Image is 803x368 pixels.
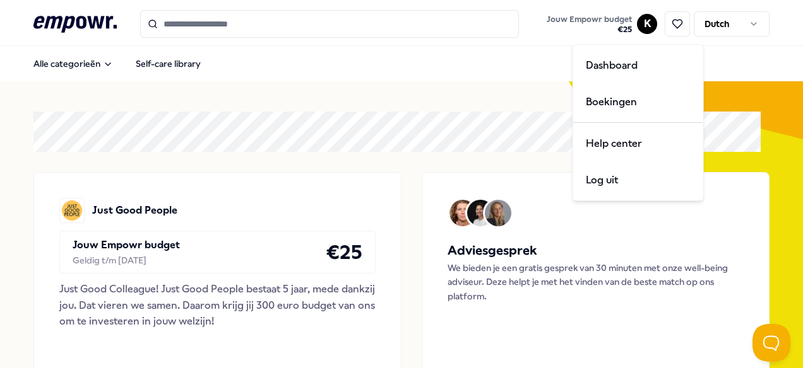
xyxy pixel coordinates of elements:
[573,44,704,201] div: K
[576,84,701,120] a: Boekingen
[576,47,701,84] a: Dashboard
[576,125,701,162] a: Help center
[576,162,701,198] div: Log uit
